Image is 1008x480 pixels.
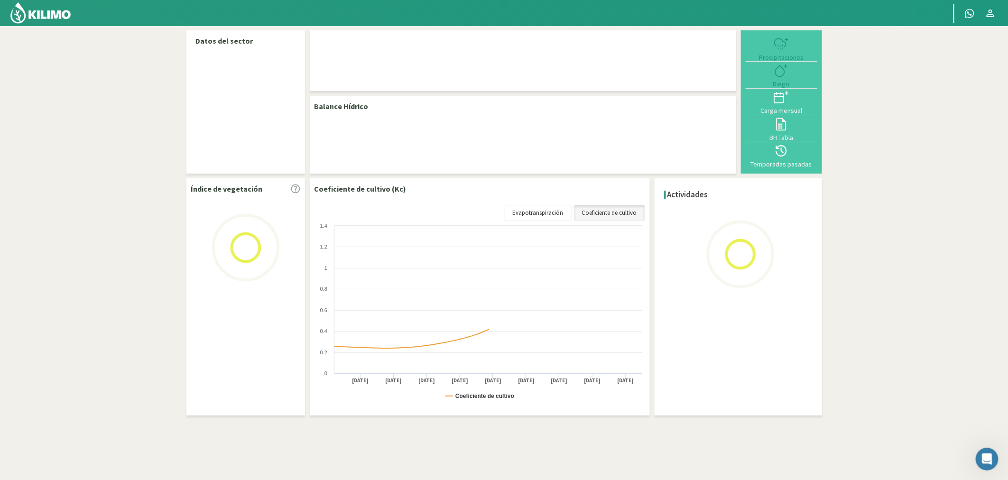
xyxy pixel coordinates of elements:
[314,101,369,112] p: Balance Hídrico
[551,377,567,384] text: [DATE]
[746,62,817,88] button: Riego
[749,54,814,61] div: Precipitaciones
[976,448,999,471] iframe: Intercom live chat
[455,393,514,399] text: Coeficiente de cultivo
[385,377,402,384] text: [DATE]
[693,207,788,302] img: Loading...
[574,205,645,221] a: Coeficiente de cultivo
[352,377,369,384] text: [DATE]
[746,142,817,169] button: Temporadas pasadas
[749,81,814,87] div: Riego
[198,200,293,295] img: Loading...
[324,265,327,271] text: 1
[9,1,72,24] img: Kilimo
[749,161,814,167] div: Temporadas pasadas
[617,377,634,384] text: [DATE]
[320,350,327,355] text: 0.2
[314,183,407,194] p: Coeficiente de cultivo (Kc)
[320,286,327,292] text: 0.8
[418,377,435,384] text: [DATE]
[749,134,814,141] div: BH Tabla
[196,35,296,46] p: Datos del sector
[667,190,708,199] h4: Actividades
[505,205,572,221] a: Evapotranspiración
[746,115,817,142] button: BH Tabla
[320,328,327,334] text: 0.4
[191,183,263,194] p: Índice de vegetación
[746,35,817,62] button: Precipitaciones
[320,244,327,249] text: 1.2
[584,377,601,384] text: [DATE]
[324,370,327,376] text: 0
[749,107,814,114] div: Carga mensual
[320,223,327,229] text: 1.4
[484,377,501,384] text: [DATE]
[320,307,327,313] text: 0.6
[746,89,817,115] button: Carga mensual
[452,377,468,384] text: [DATE]
[518,377,534,384] text: [DATE]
